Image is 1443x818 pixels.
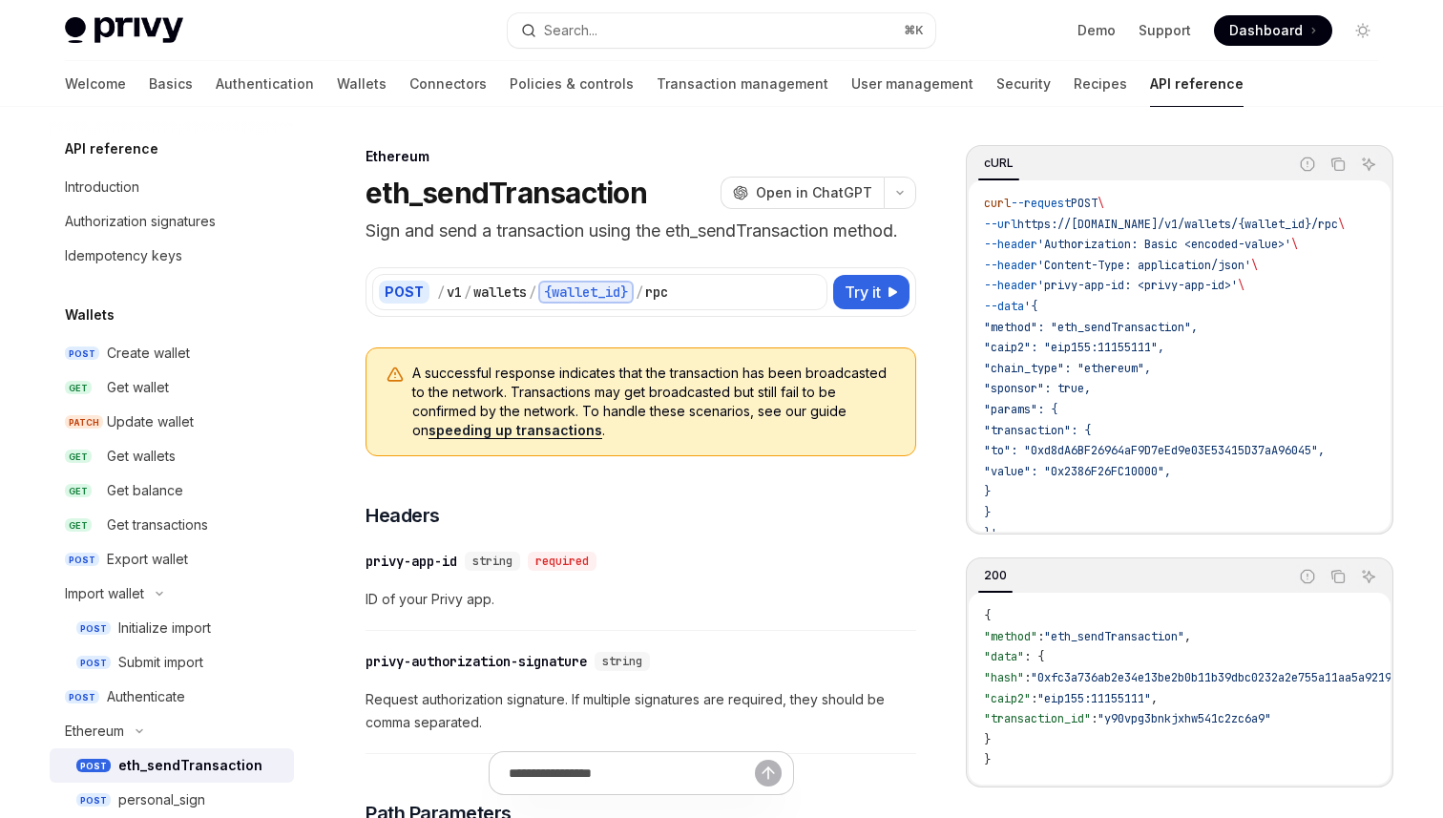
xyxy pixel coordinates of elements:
[984,237,1037,252] span: --header
[984,649,1024,664] span: "data"
[984,381,1091,396] span: "sponsor": true,
[1151,691,1158,706] span: ,
[76,759,111,773] span: POST
[984,340,1164,355] span: "caip2": "eip155:11155111",
[65,346,99,361] span: POST
[65,210,216,233] div: Authorization signatures
[1031,691,1037,706] span: :
[379,281,429,304] div: POST
[1037,629,1044,644] span: :
[366,588,916,611] span: ID of your Privy app.
[50,473,294,508] a: GETGet balance
[76,621,111,636] span: POST
[107,548,188,571] div: Export wallet
[65,720,124,743] div: Ethereum
[65,176,139,199] div: Introduction
[409,61,487,107] a: Connectors
[1238,278,1244,293] span: \
[851,61,973,107] a: User management
[149,61,193,107] a: Basics
[845,281,881,304] span: Try it
[1229,21,1303,40] span: Dashboard
[437,283,445,302] div: /
[529,283,536,302] div: /
[76,793,111,808] span: POST
[1091,711,1098,726] span: :
[65,484,92,498] span: GET
[984,505,991,520] span: }
[1338,217,1345,232] span: \
[645,283,668,302] div: rpc
[50,714,294,748] button: Toggle Ethereum section
[538,281,634,304] div: {wallet_id}
[1139,21,1191,40] a: Support
[65,304,115,326] h5: Wallets
[1291,237,1298,252] span: \
[1077,21,1116,40] a: Demo
[1295,152,1320,177] button: Report incorrect code
[447,283,462,302] div: v1
[50,611,294,645] a: POSTInitialize import
[984,711,1091,726] span: "transaction_id"
[984,691,1031,706] span: "caip2"
[65,518,92,533] span: GET
[984,484,991,499] span: }
[755,760,782,787] button: Send message
[978,152,1019,175] div: cURL
[833,275,910,309] button: Try it
[118,754,262,777] div: eth_sendTransaction
[107,685,185,708] div: Authenticate
[65,415,103,430] span: PATCH
[756,183,872,202] span: Open in ChatGPT
[366,218,916,244] p: Sign and send a transaction using the eth_sendTransaction method.
[366,147,916,166] div: Ethereum
[508,13,935,48] button: Open search
[1024,299,1037,314] span: '{
[984,196,1011,211] span: curl
[50,204,294,239] a: Authorization signatures
[1348,15,1378,46] button: Toggle dark mode
[412,364,896,440] span: A successful response indicates that the transaction has been broadcasted to the network. Transac...
[429,422,602,439] a: speeding up transactions
[65,137,158,160] h5: API reference
[984,217,1017,232] span: --url
[337,61,387,107] a: Wallets
[1356,152,1381,177] button: Ask AI
[107,410,194,433] div: Update wallet
[984,526,997,541] span: }'
[50,170,294,204] a: Introduction
[65,244,182,267] div: Idempotency keys
[65,690,99,704] span: POST
[602,654,642,669] span: string
[904,23,924,38] span: ⌘ K
[984,443,1325,458] span: "to": "0xd8dA6BF26964aF9D7eEd9e03E53415D37aA96045",
[76,656,111,670] span: POST
[978,564,1013,587] div: 200
[366,688,916,734] span: Request authorization signature. If multiple signatures are required, they should be comma separa...
[107,342,190,365] div: Create wallet
[1044,629,1184,644] span: "eth_sendTransaction"
[984,278,1037,293] span: --header
[50,405,294,439] a: PATCHUpdate wallet
[50,577,294,611] button: Toggle Import wallet section
[544,19,597,42] div: Search...
[509,752,755,794] input: Ask a question...
[50,370,294,405] a: GETGet wallet
[984,320,1198,335] span: "method": "eth_sendTransaction",
[1024,670,1031,685] span: :
[65,553,99,567] span: POST
[107,376,169,399] div: Get wallet
[1037,237,1291,252] span: 'Authorization: Basic <encoded-value>'
[1037,691,1151,706] span: "eip155:11155111"
[1037,258,1251,273] span: 'Content-Type: application/json'
[1326,564,1350,589] button: Copy the contents from the code block
[984,752,991,767] span: }
[1011,196,1071,211] span: --request
[366,176,647,210] h1: eth_sendTransaction
[1071,196,1098,211] span: POST
[1295,564,1320,589] button: Report incorrect code
[984,732,991,747] span: }
[636,283,643,302] div: /
[1098,196,1104,211] span: \
[1356,564,1381,589] button: Ask AI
